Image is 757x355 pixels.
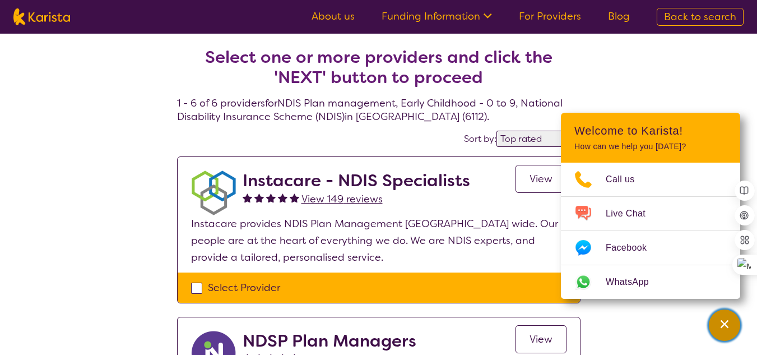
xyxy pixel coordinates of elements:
[177,20,580,123] h4: 1 - 6 of 6 providers for NDIS Plan management , Early Childhood - 0 to 9 , National Disability In...
[382,10,492,23] a: Funding Information
[606,171,648,188] span: Call us
[301,192,383,206] span: View 149 reviews
[290,193,299,202] img: fullstar
[13,8,70,25] img: Karista logo
[191,170,236,215] img: obkhna0zu27zdd4ubuus.png
[664,10,736,24] span: Back to search
[191,47,567,87] h2: Select one or more providers and click the 'NEXT' button to proceed
[301,191,383,208] a: View 149 reviews
[191,215,566,266] p: Instacare provides NDIS Plan Management [GEOGRAPHIC_DATA] wide. Our people are at the heart of ev...
[515,325,566,353] a: View
[243,331,416,351] h2: NDSP Plan Managers
[608,10,630,23] a: Blog
[278,193,287,202] img: fullstar
[709,310,740,341] button: Channel Menu
[519,10,581,23] a: For Providers
[464,133,496,145] label: Sort by:
[561,113,740,299] div: Channel Menu
[530,172,552,186] span: View
[254,193,264,202] img: fullstar
[530,333,552,346] span: View
[606,239,660,256] span: Facebook
[515,165,566,193] a: View
[574,124,727,137] h2: Welcome to Karista!
[243,193,252,202] img: fullstar
[561,163,740,299] ul: Choose channel
[574,142,727,151] p: How can we help you [DATE]?
[606,205,659,222] span: Live Chat
[561,265,740,299] a: Web link opens in a new tab.
[657,8,744,26] a: Back to search
[312,10,355,23] a: About us
[606,274,662,291] span: WhatsApp
[243,170,470,191] h2: Instacare - NDIS Specialists
[266,193,276,202] img: fullstar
